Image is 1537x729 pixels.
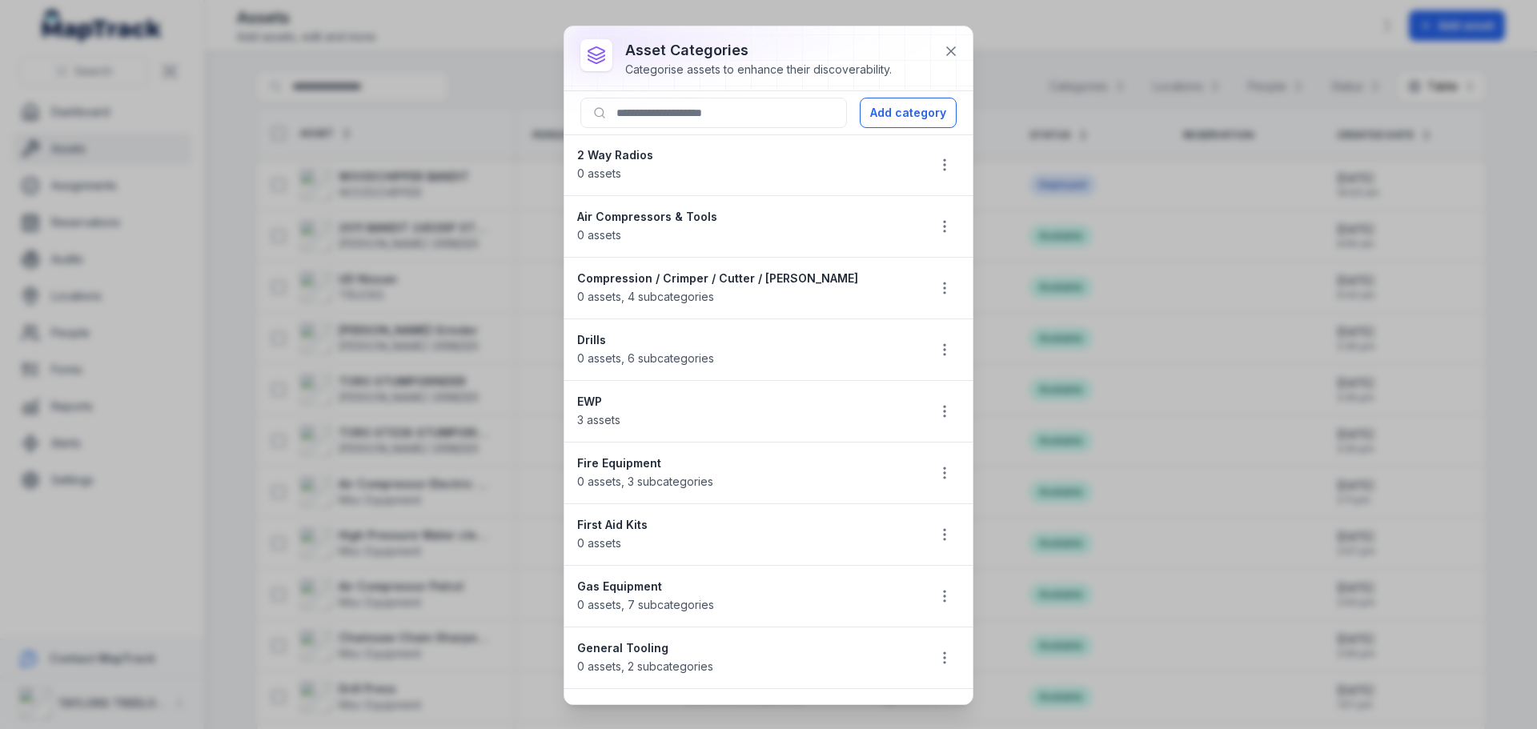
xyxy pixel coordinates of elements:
[577,640,913,656] strong: General Tooling
[577,166,621,180] span: 0 assets
[577,475,713,488] span: 0 assets , 3 subcategories
[577,517,913,533] strong: First Aid Kits
[577,702,913,718] strong: Generators
[860,98,957,128] button: Add category
[577,455,913,471] strong: Fire Equipment
[577,228,621,242] span: 0 assets
[577,290,714,303] span: 0 assets , 4 subcategories
[625,39,892,62] h3: asset categories
[625,62,892,78] div: Categorise assets to enhance their discoverability.
[577,394,913,410] strong: EWP
[577,598,714,611] span: 0 assets , 7 subcategories
[577,351,714,365] span: 0 assets , 6 subcategories
[577,579,913,595] strong: Gas Equipment
[577,270,913,286] strong: Compression / Crimper / Cutter / [PERSON_NAME]
[577,147,913,163] strong: 2 Way Radios
[577,209,913,225] strong: Air Compressors & Tools
[577,413,620,427] span: 3 assets
[577,536,621,550] span: 0 assets
[577,659,713,673] span: 0 assets , 2 subcategories
[577,332,913,348] strong: Drills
